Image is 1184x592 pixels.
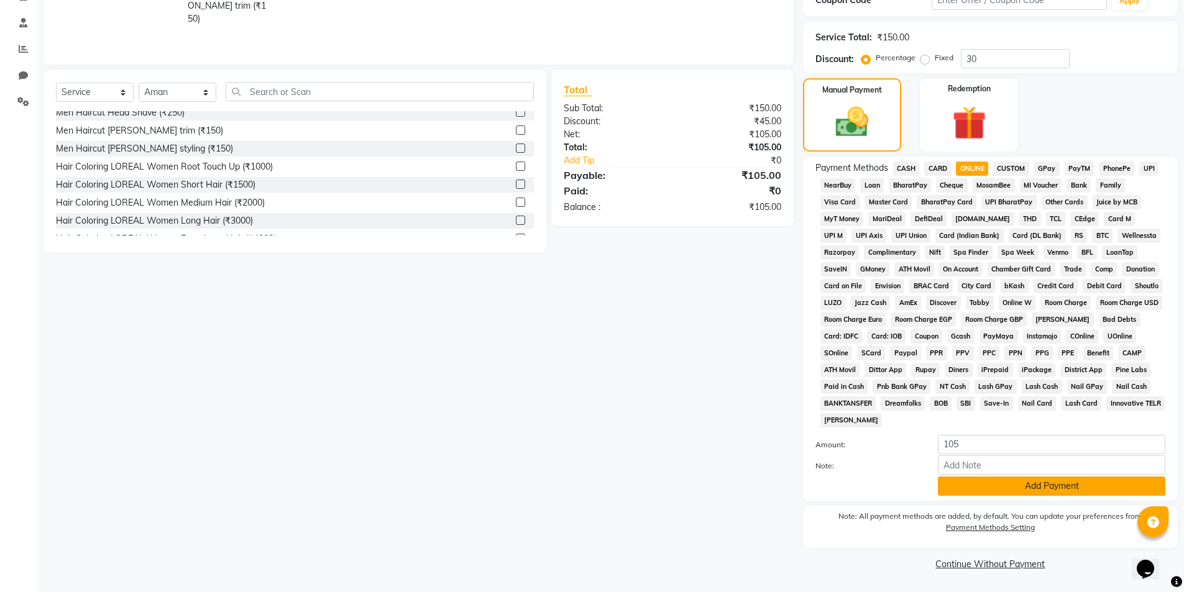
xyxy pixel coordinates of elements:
span: Paypal [890,346,921,360]
span: Juice by MCB [1093,195,1142,209]
span: UPI M [820,229,847,243]
span: ATH Movil [894,262,934,276]
div: Hair Coloring LOREAL Women Extra Long Hair (₹4000) [56,232,276,245]
span: MyT Money [820,212,864,226]
span: Nail Cash [1112,380,1150,394]
span: On Account [939,262,983,276]
span: Diners [945,363,973,377]
span: Cheque [936,178,968,193]
span: Complimentary [864,245,920,260]
span: Pine Labs [1111,363,1150,377]
span: CASH [893,162,920,176]
span: iPrepaid [978,363,1013,377]
div: Hair Coloring LOREAL Women Medium Hair (₹2000) [56,196,265,209]
span: Credit Card [1034,279,1078,293]
div: Discount: [554,115,672,128]
span: Innovative TELR [1106,396,1165,411]
div: ₹0 [692,154,791,167]
span: Comp [1091,262,1117,276]
span: BRAC Card [909,279,953,293]
span: Room Charge GBP [961,312,1027,327]
span: DefiDeal [911,212,947,226]
span: MosamBee [973,178,1015,193]
span: City Card [958,279,996,293]
span: MariDeal [868,212,906,226]
span: Envision [871,279,904,293]
input: Search or Scan [226,82,534,101]
span: BANKTANSFER [820,396,876,411]
span: PayMaya [980,329,1018,344]
img: _cash.svg [825,103,879,141]
label: Fixed [935,52,953,63]
div: ₹105.00 [672,141,791,154]
div: Balance : [554,201,672,214]
span: CEdge [1070,212,1099,226]
span: Card (Indian Bank) [935,229,1004,243]
span: Lash Cash [1022,380,1062,394]
span: Nail GPay [1067,380,1108,394]
span: UPI BharatPay [981,195,1037,209]
span: PPR [926,346,947,360]
input: Add Note [938,455,1165,475]
span: GPay [1034,162,1060,176]
span: [PERSON_NAME] [820,413,883,427]
span: [PERSON_NAME] [1032,312,1094,327]
div: ₹105.00 [672,168,791,183]
iframe: chat widget [1132,542,1172,580]
input: Amount [938,435,1165,454]
span: Tabby [966,296,994,310]
span: Lash GPay [975,380,1017,394]
span: SaveIN [820,262,851,276]
div: ₹150.00 [672,102,791,115]
span: Lash Card [1061,396,1101,411]
span: COnline [1066,329,1098,344]
div: Men Haircut [PERSON_NAME] trim (₹150) [56,124,223,137]
span: CARD [924,162,951,176]
span: Spa Finder [950,245,993,260]
span: Bank [1067,178,1091,193]
div: ₹0 [672,183,791,198]
div: Sub Total: [554,102,672,115]
span: Trade [1060,262,1086,276]
span: Online W [999,296,1036,310]
span: Master Card [865,195,912,209]
div: Net: [554,128,672,141]
span: District App [1060,363,1106,377]
span: MI Voucher [1020,178,1062,193]
span: Nift [925,245,945,260]
span: Dreamfolks [881,396,925,411]
div: Men Haircut Head Shave (₹250) [56,106,185,119]
label: Note: [806,460,929,471]
span: [DOMAIN_NAME] [952,212,1014,226]
span: SCard [857,346,885,360]
div: Paid: [554,183,672,198]
span: SOnline [820,346,853,360]
div: ₹150.00 [877,31,909,44]
span: Room Charge USD [1096,296,1162,310]
span: Dittor App [865,363,906,377]
span: PPE [1058,346,1078,360]
span: iPackage [1018,363,1056,377]
span: AmEx [895,296,921,310]
span: Debit Card [1083,279,1126,293]
span: PPN [1004,346,1026,360]
span: Other Cards [1042,195,1088,209]
span: UPI Union [891,229,930,243]
span: RS [1071,229,1088,243]
label: Payment Methods Setting [946,522,1035,533]
span: Gcash [947,329,975,344]
span: Visa Card [820,195,860,209]
div: Total: [554,141,672,154]
label: Note: All payment methods are added, by default. You can update your preferences from [815,511,1165,538]
span: Rupay [911,363,940,377]
span: BTC [1092,229,1113,243]
span: Jazz Cash [850,296,890,310]
span: Card M [1104,212,1135,226]
span: NT Cash [935,380,970,394]
span: Shoutlo [1131,279,1162,293]
span: Wellnessta [1117,229,1160,243]
span: Razorpay [820,245,860,260]
div: Men Haircut [PERSON_NAME] styling (₹150) [56,142,233,155]
span: Room Charge [1040,296,1091,310]
span: Donation [1122,262,1159,276]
